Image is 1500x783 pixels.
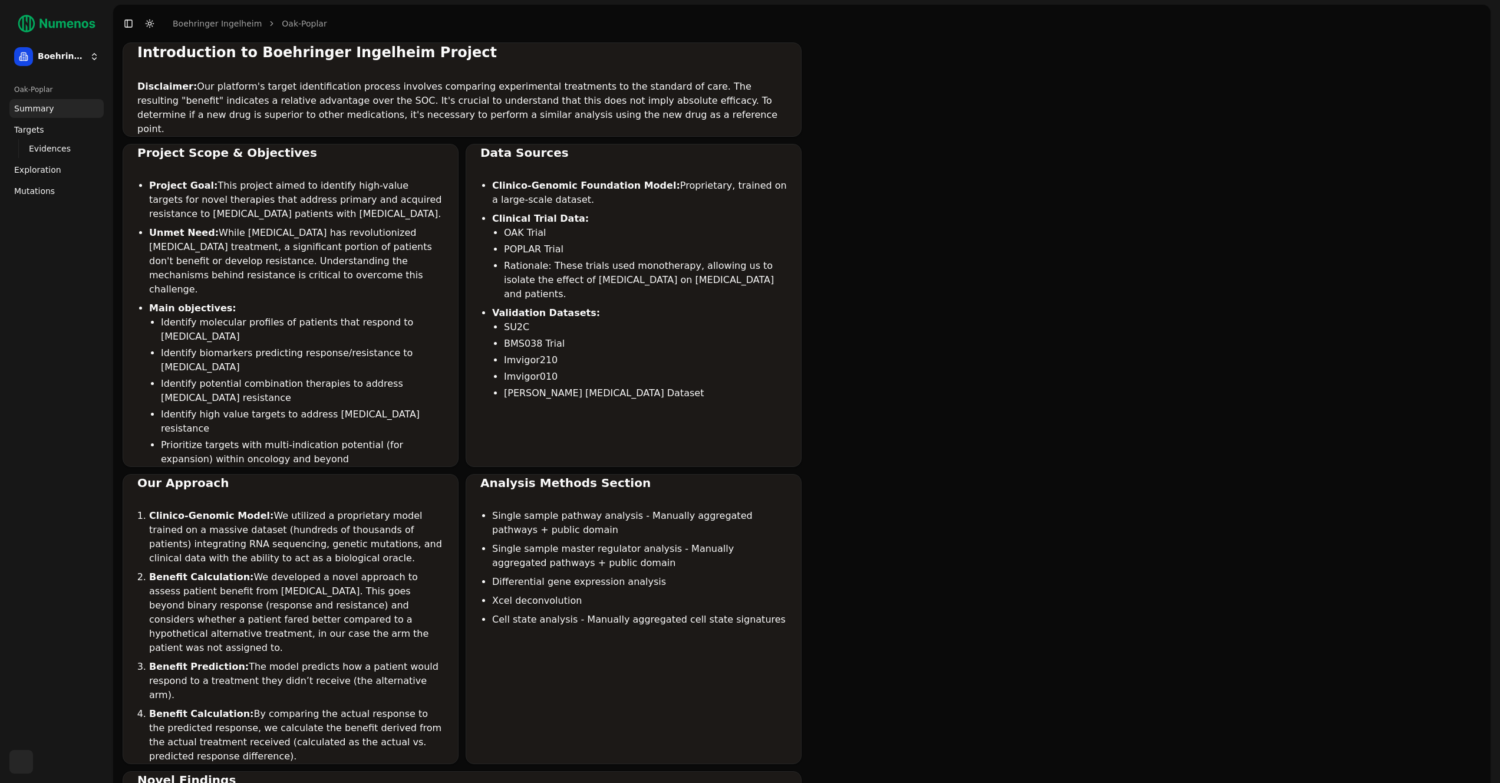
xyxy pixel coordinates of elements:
strong: Benefit Calculation: [149,571,253,583]
span: Evidences [29,143,71,154]
li: Imvigor210 [504,353,787,367]
strong: Disclaimer: [137,81,197,92]
strong: Benefit Prediction: [149,661,249,672]
strong: Validation Datasets: [492,307,600,318]
li: Single sample pathway analysis - Manually aggregated pathways + public domain [492,509,787,537]
li: Proprietary, trained on a large-scale dataset. [492,179,787,207]
li: POPLAR Trial [504,242,787,256]
button: Boehringer Ingelheim [9,42,104,71]
nav: breadcrumb [173,18,327,29]
span: Exploration [14,164,61,176]
li: Identify molecular profiles of patients that respond to [MEDICAL_DATA] [161,315,444,344]
li: OAK Trial [504,226,787,240]
li: We utilized a proprietary model trained on a massive dataset (hundreds of thousands of patients) ... [149,509,444,565]
div: Project Scope & Objectives [137,144,444,161]
li: SU2C [504,320,787,334]
li: BMS038 Trial [504,337,787,351]
img: Numenos [9,9,104,38]
li: This project aimed to identify high-value targets for novel therapies that address primary and ac... [149,179,444,221]
strong: Main objectives: [149,302,236,314]
button: Toggle Dark Mode [141,15,158,32]
li: Differential gene expression analysis [492,575,787,589]
span: Boehringer Ingelheim [38,51,85,62]
span: Targets [14,124,44,136]
p: Our platform's target identification process involves comparing experimental treatments to the st... [137,80,787,136]
a: Mutations [9,182,104,200]
li: Prioritize targets with multi-indication potential (for expansion) within oncology and beyond [161,438,444,466]
strong: Clinico-Genomic Foundation Model: [492,180,680,191]
li: [PERSON_NAME] [MEDICAL_DATA] Dataset [504,386,787,400]
div: Data Sources [480,144,787,161]
div: Our Approach [137,475,444,491]
li: Identify high value targets to address [MEDICAL_DATA] resistance [161,407,444,436]
li: Identify biomarkers predicting response/resistance to [MEDICAL_DATA] [161,346,444,374]
a: Summary [9,99,104,118]
a: Targets [9,120,104,139]
li: Xcel deconvolution [492,594,787,608]
a: Exploration [9,160,104,179]
li: Rationale: These trials used monotherapy, allowing us to isolate the effect of [MEDICAL_DATA] on ... [504,259,787,301]
li: Identify potential combination therapies to address [MEDICAL_DATA] resistance [161,377,444,405]
li: Imvigor010 [504,370,787,384]
div: Oak-Poplar [9,80,104,99]
strong: Benefit Calculation: [149,708,253,719]
strong: Project Goal: [149,180,217,191]
li: By comparing the actual response to the predicted response, we calculate the benefit derived from... [149,707,444,764]
li: Single sample master regulator analysis - Manually aggregated pathways + public domain [492,542,787,570]
li: We developed a novel approach to assess patient benefit from [MEDICAL_DATA]. This goes beyond bin... [149,570,444,655]
div: Analysis Methods Section [480,475,787,491]
a: Evidences [24,140,90,157]
a: Oak-Poplar [282,18,327,29]
button: Toggle Sidebar [120,15,137,32]
strong: Clinico-Genomic Model: [149,510,273,521]
div: Introduction to Boehringer Ingelheim Project [137,43,787,62]
strong: Clinical Trial Data: [492,213,589,224]
li: The model predicts how a patient would respond to a treatment they didn’t receive (the alternativ... [149,660,444,702]
li: Cell state analysis - Manually aggregated cell state signatures [492,613,787,627]
strong: Unmet Need: [149,227,219,238]
li: While [MEDICAL_DATA] has revolutionized [MEDICAL_DATA] treatment, a significant portion of patien... [149,226,444,297]
span: Summary [14,103,54,114]
a: Boehringer Ingelheim [173,18,262,29]
span: Mutations [14,185,55,197]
